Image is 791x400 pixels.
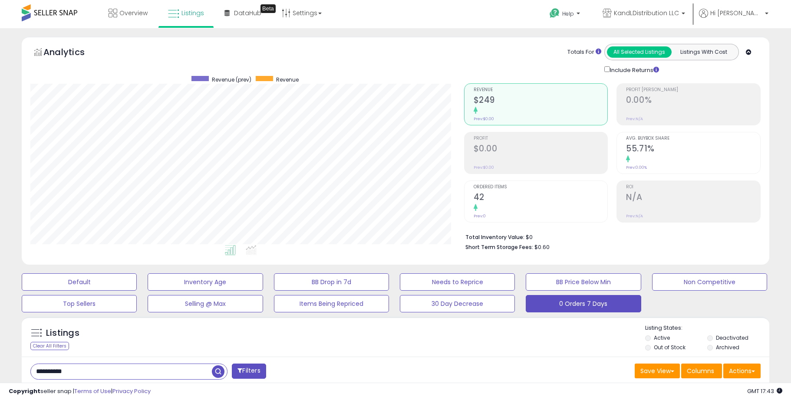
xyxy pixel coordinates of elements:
label: Active [654,334,670,341]
div: Include Returns [598,65,669,75]
a: Hi [PERSON_NAME] [699,9,768,28]
button: Columns [681,364,722,378]
button: Needs to Reprice [400,273,515,291]
button: Selling @ Max [148,295,263,312]
button: Actions [723,364,761,378]
p: Listing States: [645,324,769,332]
span: 2025-09-15 17:43 GMT [747,387,782,395]
button: Non Competitive [652,273,767,291]
div: Totals For [567,48,601,56]
h2: 0.00% [626,95,760,107]
button: All Selected Listings [607,46,672,58]
span: KandLDistribution LLC [614,9,679,17]
li: $0 [465,231,754,242]
label: Archived [716,344,739,351]
button: 0 Orders 7 Days [526,295,641,312]
small: Prev: N/A [626,213,643,219]
h2: N/A [626,192,760,204]
span: Revenue [276,76,299,83]
button: Top Sellers [22,295,137,312]
b: Short Term Storage Fees: [465,243,533,251]
span: DataHub [234,9,261,17]
span: Overview [119,9,148,17]
small: Prev: N/A [626,116,643,121]
span: Profit [474,136,608,141]
button: Save View [635,364,680,378]
button: Listings With Cost [671,46,736,58]
h5: Listings [46,327,79,339]
div: seller snap | | [9,387,151,396]
span: Revenue [474,88,608,92]
button: BB Price Below Min [526,273,641,291]
span: Hi [PERSON_NAME] [710,9,762,17]
span: Avg. Buybox Share [626,136,760,141]
h2: 42 [474,192,608,204]
span: $0.60 [534,243,550,251]
label: Deactivated [716,334,748,341]
b: Total Inventory Value: [465,233,524,241]
a: Help [543,1,589,28]
button: BB Drop in 7d [274,273,389,291]
a: Terms of Use [74,387,111,395]
h2: 55.71% [626,144,760,155]
i: Get Help [549,8,560,19]
a: Privacy Policy [112,387,151,395]
small: Prev: $0.00 [474,165,494,170]
span: Help [562,10,574,17]
label: Out of Stock [654,344,686,351]
button: Inventory Age [148,273,263,291]
div: Tooltip anchor [260,4,276,13]
small: Prev: 0.00% [626,165,647,170]
h5: Analytics [43,46,102,60]
small: Prev: 0 [474,213,486,219]
h2: $249 [474,95,608,107]
span: ROI [626,185,760,190]
span: Listings [181,9,204,17]
span: Profit [PERSON_NAME] [626,88,760,92]
span: Revenue (prev) [212,76,251,83]
div: Clear All Filters [30,342,69,350]
h2: $0.00 [474,144,608,155]
button: 30 Day Decrease [400,295,515,312]
button: Filters [232,364,266,379]
button: Items Being Repriced [274,295,389,312]
button: Default [22,273,137,291]
span: Columns [687,367,714,375]
small: Prev: $0.00 [474,116,494,121]
strong: Copyright [9,387,40,395]
span: Ordered Items [474,185,608,190]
